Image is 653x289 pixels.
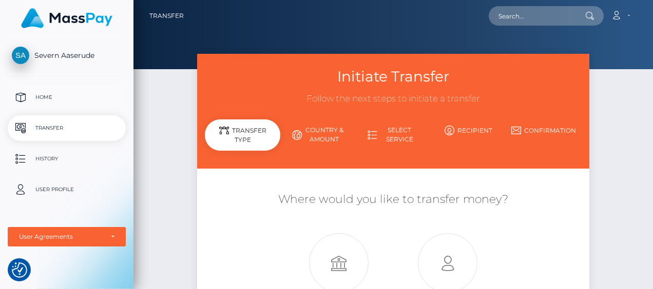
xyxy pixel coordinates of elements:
[489,6,585,26] input: Search...
[8,177,126,202] a: User Profile
[205,93,581,105] h3: Follow the next steps to initiate a transfer
[8,85,126,110] a: Home
[19,233,103,241] div: User Agreements
[12,120,122,136] p: Transfer
[280,121,356,148] a: Country & Amount
[356,121,431,148] a: Select Service
[8,51,126,60] span: Severn Aaserude
[21,8,112,28] img: MassPay
[205,192,581,208] h5: Where would you like to transfer money?
[8,146,126,172] a: History
[12,262,27,278] img: Revisit consent button
[12,262,27,278] button: Consent Preferences
[12,90,122,105] p: Home
[12,151,122,167] p: History
[506,121,582,139] a: Confirmation
[149,5,184,27] a: Transfer
[12,182,122,197] p: User Profile
[8,115,126,141] a: Transfer
[205,67,581,87] h3: Initiate Transfer
[8,227,126,246] button: User Agreements
[431,121,506,139] a: Recipient
[205,119,280,151] div: Transfer Type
